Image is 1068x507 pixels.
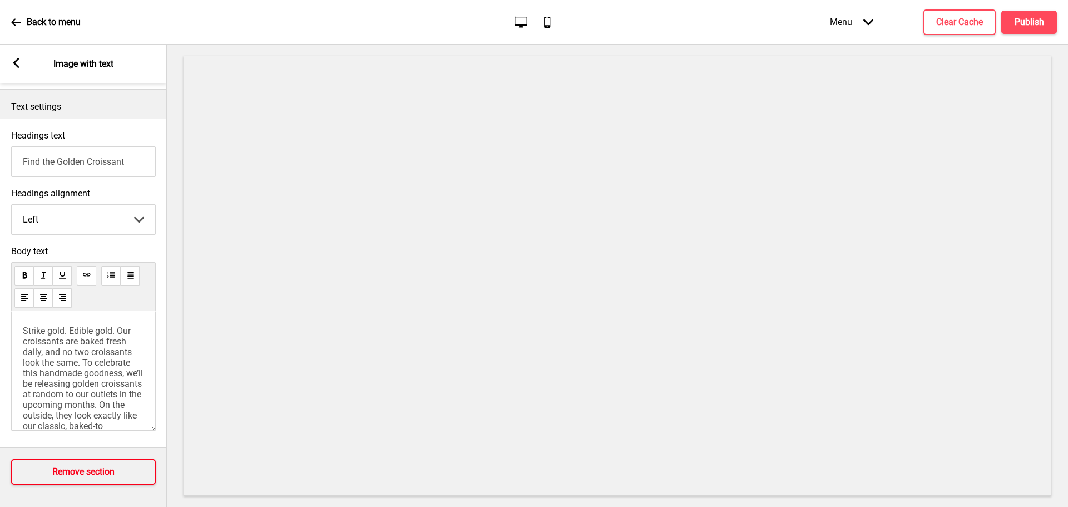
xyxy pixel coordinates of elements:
[14,266,34,286] button: bold
[936,16,983,28] h4: Clear Cache
[923,9,996,35] button: Clear Cache
[52,266,72,286] button: underline
[11,7,81,37] a: Back to menu
[27,16,81,28] p: Back to menu
[11,101,156,113] p: Text settings
[1001,11,1057,34] button: Publish
[1015,16,1044,28] h4: Publish
[101,266,121,286] button: orderedList
[52,288,72,308] button: alignRight
[14,288,34,308] button: alignLeft
[77,266,96,286] button: link
[23,326,145,474] span: Strike gold. Edible gold. Our croissants are baked fresh daily, and no two croissants look the sa...
[819,6,884,38] div: Menu
[11,188,156,199] label: Headings alignment
[33,288,53,308] button: alignCenter
[120,266,140,286] button: unorderedList
[33,266,53,286] button: italic
[53,58,113,70] p: Image with text
[52,466,115,478] h4: Remove section
[11,246,156,257] span: Body text
[11,459,156,485] button: Remove section
[11,130,65,141] label: Headings text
